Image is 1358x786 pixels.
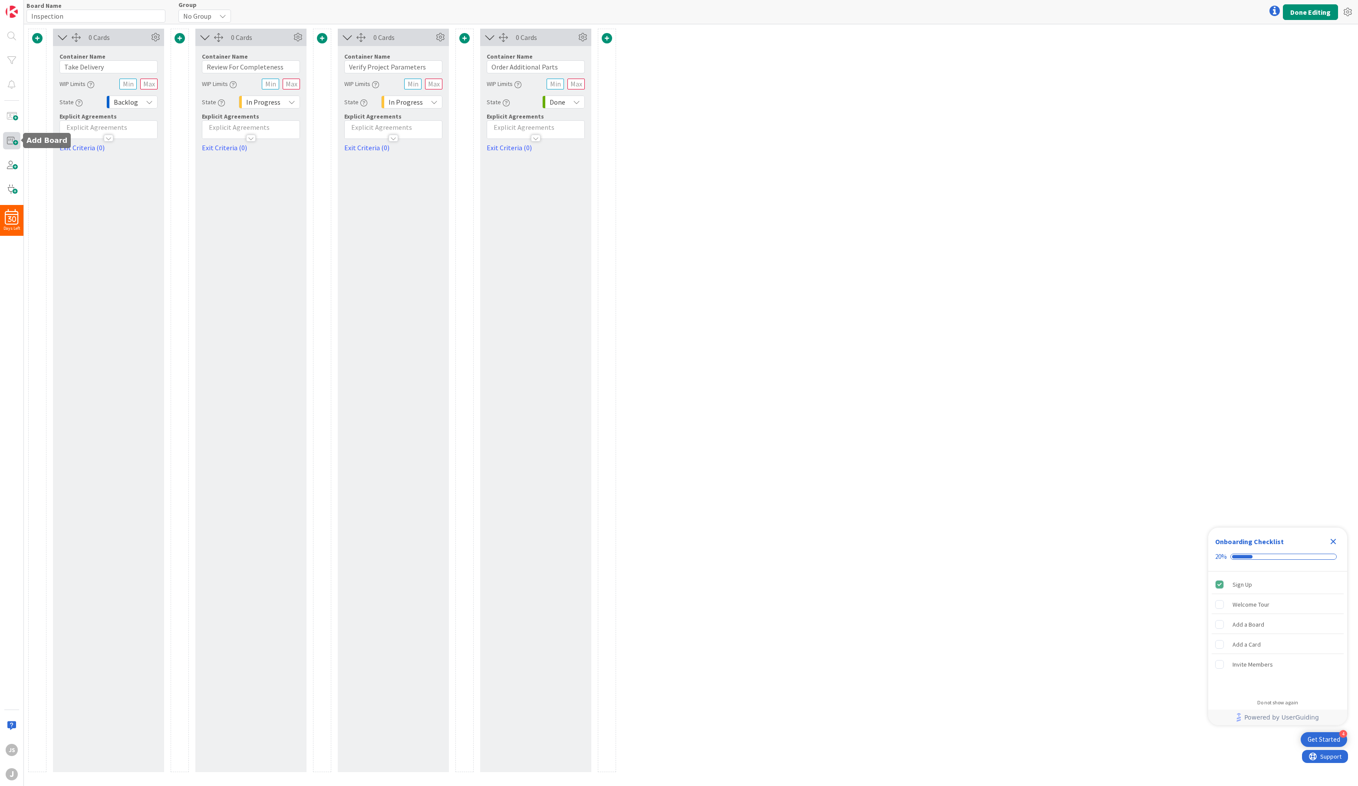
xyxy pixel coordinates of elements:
span: Explicit Agreements [202,112,259,120]
input: Add container name... [59,60,158,73]
div: Close Checklist [1326,535,1340,548]
div: 0 Cards [231,32,291,43]
div: Welcome Tour [1233,599,1269,610]
span: Group [178,2,197,8]
span: In Progress [246,96,280,108]
div: Do not show again [1257,699,1298,706]
div: Get Started [1308,735,1340,744]
div: 0 Cards [373,32,434,43]
div: WIP Limits [59,76,94,92]
div: Welcome Tour is incomplete. [1212,595,1344,614]
div: WIP Limits [487,76,521,92]
a: Exit Criteria (0) [59,142,158,153]
div: 20% [1215,553,1227,561]
div: 0 Cards [516,32,576,43]
span: 30 [8,216,16,222]
div: Onboarding Checklist [1215,536,1284,547]
div: Add a Board is incomplete. [1212,615,1344,634]
span: In Progress [389,96,423,108]
div: Open Get Started checklist, remaining modules: 4 [1301,732,1347,747]
div: Footer [1208,710,1347,725]
input: Max [567,79,585,89]
input: Max [425,79,442,89]
div: Invite Members [1233,659,1273,670]
div: WIP Limits [344,76,379,92]
span: Explicit Agreements [59,112,117,120]
a: Exit Criteria (0) [202,142,300,153]
input: Add container name... [202,60,300,73]
span: No Group [183,10,211,22]
input: Add container name... [487,60,585,73]
h5: Add Board [26,136,67,145]
input: Add container name... [344,60,442,73]
div: Sign Up [1233,579,1252,590]
span: Explicit Agreements [487,112,544,120]
a: Exit Criteria (0) [487,142,585,153]
div: WIP Limits [202,76,237,92]
div: Invite Members is incomplete. [1212,655,1344,674]
div: js [6,744,18,756]
div: Checklist items [1208,571,1347,694]
div: Checklist Container [1208,528,1347,725]
label: Container Name [59,53,105,60]
div: Add a Card is incomplete. [1212,635,1344,654]
label: Container Name [344,53,390,60]
div: Add a Card [1233,639,1261,650]
div: State [202,94,225,110]
div: Sign Up is complete. [1212,575,1344,594]
span: Backlog [114,96,138,108]
div: Add a Board [1233,619,1264,630]
label: Board Name [26,2,62,10]
div: State [59,94,82,110]
div: 4 [1339,730,1347,738]
label: Container Name [487,53,533,60]
div: 0 Cards [89,32,149,43]
button: Done Editing [1283,4,1338,20]
span: Done [550,96,565,108]
input: Max [283,79,300,89]
input: Min [404,79,422,89]
img: Visit kanbanzone.com [6,6,18,18]
div: State [344,94,367,110]
a: Exit Criteria (0) [344,142,442,153]
input: Min [547,79,564,89]
span: Support [18,1,40,12]
label: Container Name [202,53,248,60]
input: Min [119,79,137,89]
div: State [487,94,510,110]
span: Powered by UserGuiding [1244,712,1319,723]
div: Checklist progress: 20% [1215,553,1340,561]
span: Explicit Agreements [344,112,402,120]
a: Powered by UserGuiding [1213,710,1343,725]
input: Max [140,79,158,89]
input: Min [262,79,279,89]
div: j [6,768,18,780]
